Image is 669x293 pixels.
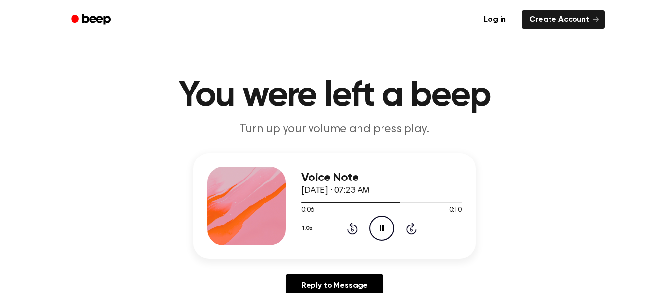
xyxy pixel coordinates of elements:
h1: You were left a beep [84,78,585,113]
a: Log in [474,8,516,31]
h3: Voice Note [301,171,462,184]
a: Beep [64,10,119,29]
span: 0:10 [449,205,462,216]
span: 0:06 [301,205,314,216]
button: 1.0x [301,220,316,237]
a: Create Account [522,10,605,29]
span: [DATE] · 07:23 AM [301,186,370,195]
p: Turn up your volume and press play. [146,121,523,137]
